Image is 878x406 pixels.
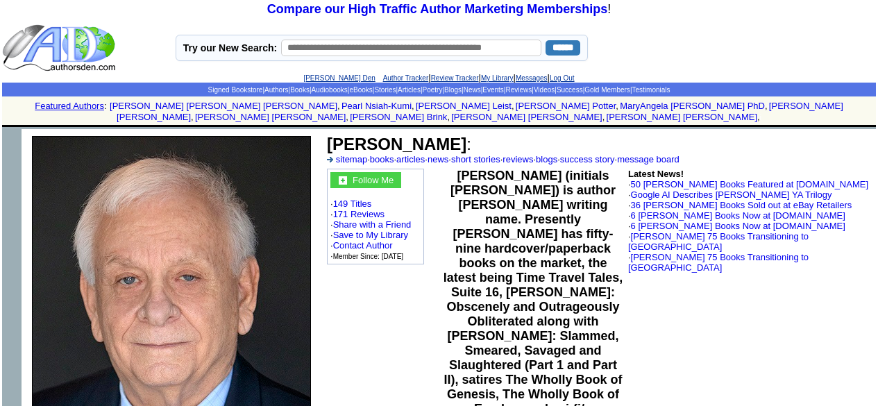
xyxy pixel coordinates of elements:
[374,86,396,94] a: Stories
[117,101,843,122] a: [PERSON_NAME] [PERSON_NAME]
[194,114,195,121] font: i
[438,125,440,127] img: shim.gif
[303,74,375,82] a: [PERSON_NAME] Den
[333,253,404,260] font: Member Since: [DATE]
[414,103,416,110] font: i
[628,210,845,221] font: ·
[628,221,845,231] font: ·
[35,101,104,111] a: Featured Authors
[327,157,333,162] img: a_336699.gif
[336,154,368,164] a: sitemap
[605,114,606,121] font: i
[330,172,421,261] font: · · · · · ·
[438,127,440,129] img: shim.gif
[481,74,514,82] a: My Library
[327,154,679,164] font: · · · · · · · ·
[631,221,845,231] a: 6 [PERSON_NAME] Books Now at [DOMAIN_NAME]
[104,101,107,111] font: :
[341,101,412,111] a: Pearl Nsiah-Kumi
[398,86,421,94] a: Articles
[290,86,310,94] a: Books
[628,231,809,252] a: [PERSON_NAME] 75 Books Transitioning to [GEOGRAPHIC_DATA]
[584,86,630,94] a: Gold Members
[396,154,425,164] a: articles
[110,101,843,122] font: , , , , , , , , , ,
[607,112,757,122] a: [PERSON_NAME] [PERSON_NAME]
[264,86,288,94] a: Authors
[333,209,385,219] a: 171 Reviews
[534,86,555,94] a: Videos
[428,154,448,164] a: news
[628,200,852,210] font: ·
[327,135,471,153] font: :
[631,189,832,200] a: Google AI Describes [PERSON_NAME] YA Trilogy
[2,24,119,72] img: logo_ad.gif
[536,154,557,164] a: blogs
[620,101,765,111] a: MaryAngela [PERSON_NAME] PhD
[560,154,615,164] a: success story
[339,176,347,185] img: gc.jpg
[505,86,532,94] a: Reviews
[516,74,548,82] a: Messages
[628,252,809,273] a: [PERSON_NAME] 75 Books Transitioning to [GEOGRAPHIC_DATA]
[383,74,429,82] a: Author Tracker
[353,175,394,185] font: Follow Me
[370,154,394,164] a: books
[423,86,443,94] a: Poetry
[333,198,372,209] a: 149 Titles
[431,74,479,82] a: Review Tracker
[444,86,462,94] a: Blogs
[760,114,761,121] font: i
[451,154,500,164] a: short stories
[333,219,412,230] a: Share with a Friend
[267,2,611,16] font: !
[628,231,809,252] font: ·
[349,86,372,94] a: eBooks
[2,129,22,149] img: shim.gif
[482,86,504,94] a: Events
[208,86,262,94] a: Signed Bookstore
[628,169,684,179] b: Latest News!
[516,101,616,111] a: [PERSON_NAME] Potter
[557,86,583,94] a: Success
[195,112,346,122] a: [PERSON_NAME] [PERSON_NAME]
[632,86,670,94] a: Testimonials
[618,103,620,110] font: i
[628,189,832,200] font: ·
[353,174,394,185] a: Follow Me
[631,210,845,221] a: 6 [PERSON_NAME] Books Now at [DOMAIN_NAME]
[514,103,516,110] font: i
[464,86,481,94] a: News
[350,112,447,122] a: [PERSON_NAME] Brink
[450,114,451,121] font: i
[110,101,337,111] a: [PERSON_NAME] [PERSON_NAME] [PERSON_NAME]
[267,2,607,16] a: Compare our High Traffic Author Marketing Memberships
[312,86,348,94] a: Audiobooks
[208,86,670,94] span: | | | | | | | | | | | | | | |
[628,252,809,273] font: ·
[183,42,277,53] label: Try our New Search:
[416,101,512,111] a: [PERSON_NAME] Leist
[333,230,408,240] a: Save to My Library
[768,103,769,110] font: i
[451,112,602,122] a: [PERSON_NAME] [PERSON_NAME]
[628,179,868,189] font: ·
[348,114,350,121] font: i
[503,154,533,164] a: reviews
[631,179,868,189] a: 50 [PERSON_NAME] Books Featured at [DOMAIN_NAME]
[550,74,575,82] a: Log Out
[327,135,466,153] b: [PERSON_NAME]
[340,103,341,110] font: i
[303,72,574,83] font: | | | |
[333,240,393,251] a: Contact Author
[617,154,679,164] a: message board
[631,200,852,210] a: 36 [PERSON_NAME] Books Sold out at eBay Retailers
